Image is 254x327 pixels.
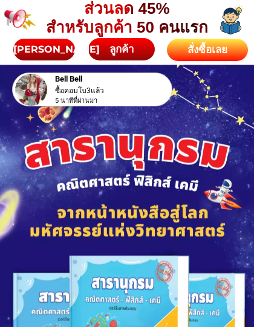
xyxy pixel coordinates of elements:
div: 5 นาทีที่ผ่านมา [55,96,166,106]
div: สั่งซื้อเลย [167,42,249,58]
div: ซื้อคอมโบ3แล้ว [55,85,166,96]
div: ลูกค้า [88,42,155,57]
span: [PERSON_NAME] [13,44,100,55]
div: Bell Bell [55,73,166,85]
